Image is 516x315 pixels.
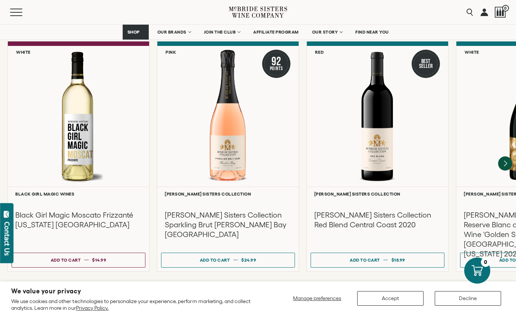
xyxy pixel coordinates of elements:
[350,25,394,40] a: FIND NEAR YOU
[3,222,11,256] div: Contact Us
[157,41,299,271] a: Pink 92 Points McBride Sisters Collection Sparkling Brut Rose Hawke's Bay NV [PERSON_NAME] Sister...
[293,295,341,301] span: Manage preferences
[157,29,186,35] span: OUR BRANDS
[350,255,380,265] div: Add to cart
[161,253,295,268] button: Add to cart $24.99
[12,253,145,268] button: Add to cart $14.99
[315,50,324,54] h6: Red
[15,191,142,196] h6: Black Girl Magic Wines
[391,258,405,262] span: $18.99
[311,253,444,268] button: Add to cart $18.99
[435,291,501,306] button: Decline
[355,29,389,35] span: FIND NEAR YOU
[152,25,195,40] a: OUR BRANDS
[92,258,106,262] span: $14.99
[166,50,176,54] h6: Pink
[199,25,245,40] a: JOIN THE CLUB
[200,255,230,265] div: Add to cart
[241,258,256,262] span: $24.99
[11,288,264,294] h2: We value your privacy
[289,291,346,306] button: Manage preferences
[123,25,149,40] a: SHOP
[16,50,31,54] h6: White
[128,29,140,35] span: SHOP
[357,291,424,306] button: Accept
[15,210,142,230] h3: Black Girl Magic Moscato Frizzanté [US_STATE] [GEOGRAPHIC_DATA]
[165,191,291,196] h6: [PERSON_NAME] Sisters Collection
[481,258,490,267] div: 0
[248,25,303,40] a: AFFILIATE PROGRAM
[314,210,441,230] h3: [PERSON_NAME] Sisters Collection Red Blend Central Coast 2020
[10,9,37,16] button: Mobile Menu Trigger
[314,191,441,196] h6: [PERSON_NAME] Sisters Collection
[165,210,291,239] h3: [PERSON_NAME] Sisters Collection Sparkling Brut [PERSON_NAME] Bay [GEOGRAPHIC_DATA]
[307,25,347,40] a: OUR STORY
[502,5,509,12] span: 0
[253,29,299,35] span: AFFILIATE PROGRAM
[498,156,512,171] button: Next
[465,50,479,54] h6: White
[306,41,449,271] a: Red Best Seller McBride Sisters Collection Red Blend Central Coast [PERSON_NAME] Sisters Collecti...
[11,298,264,311] p: We use cookies and other technologies to personalize your experience, perform marketing, and coll...
[7,41,150,271] a: White Black Girl Magic Moscato Frizzanté California NV Black Girl Magic Wines Black Girl Magic Mo...
[51,255,81,265] div: Add to cart
[76,305,108,311] a: Privacy Policy.
[312,29,338,35] span: OUR STORY
[204,29,236,35] span: JOIN THE CLUB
